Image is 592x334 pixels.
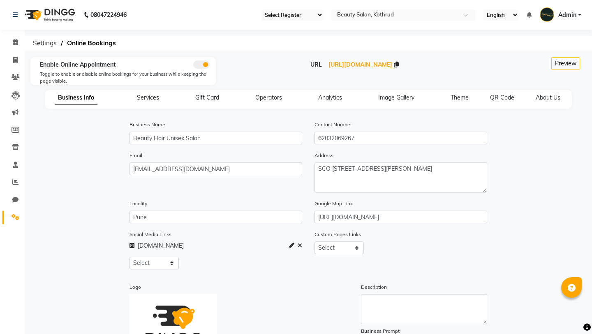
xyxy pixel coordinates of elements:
[310,61,322,68] span: URL
[314,152,333,159] label: Address
[129,231,171,238] label: Social Media Links
[129,152,142,159] label: Email
[29,36,61,51] span: Settings
[558,11,576,19] span: Admin
[451,94,469,101] span: Theme
[551,57,580,70] button: Preview
[490,94,514,101] span: QR Code
[314,200,353,207] label: Google Map Link
[137,94,159,101] span: Services
[314,231,361,238] label: Custom Pages Links
[318,94,342,101] span: Analytics
[129,242,184,249] span: [DOMAIN_NAME]
[40,60,210,69] div: Enable Online Appointment
[255,94,282,101] span: Operators
[129,121,165,128] label: Business Name
[129,200,147,207] label: Locality
[40,71,210,84] div: Toggle to enable or disable online bookings for your business while keeping the page visible.
[536,94,560,101] span: About Us
[361,283,387,291] label: Description
[378,94,414,101] span: Image Gallery
[328,61,392,68] span: [URL][DOMAIN_NAME]
[63,36,120,51] span: Online Bookings
[314,121,352,128] label: Contact Number
[540,7,554,22] img: Admin
[21,3,77,26] img: logo
[195,94,219,101] span: Gift Card
[90,3,127,26] b: 08047224946
[129,283,141,291] label: Logo
[55,90,97,105] span: Business Info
